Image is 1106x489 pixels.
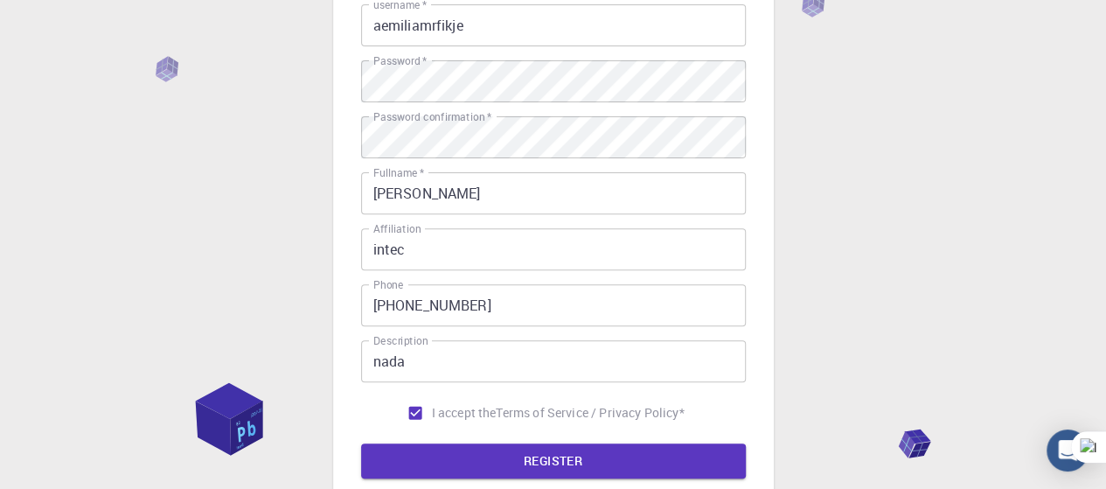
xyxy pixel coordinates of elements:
button: REGISTER [361,444,746,479]
span: I accept the [432,404,497,422]
label: Fullname [373,165,424,180]
a: Terms of Service / Privacy Policy* [496,404,684,422]
div: Open Intercom Messenger [1047,430,1089,472]
label: Password confirmation [373,109,491,124]
label: Phone [373,277,403,292]
label: Affiliation [373,221,421,236]
p: Terms of Service / Privacy Policy * [496,404,684,422]
label: Password [373,53,427,68]
label: Description [373,333,428,348]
